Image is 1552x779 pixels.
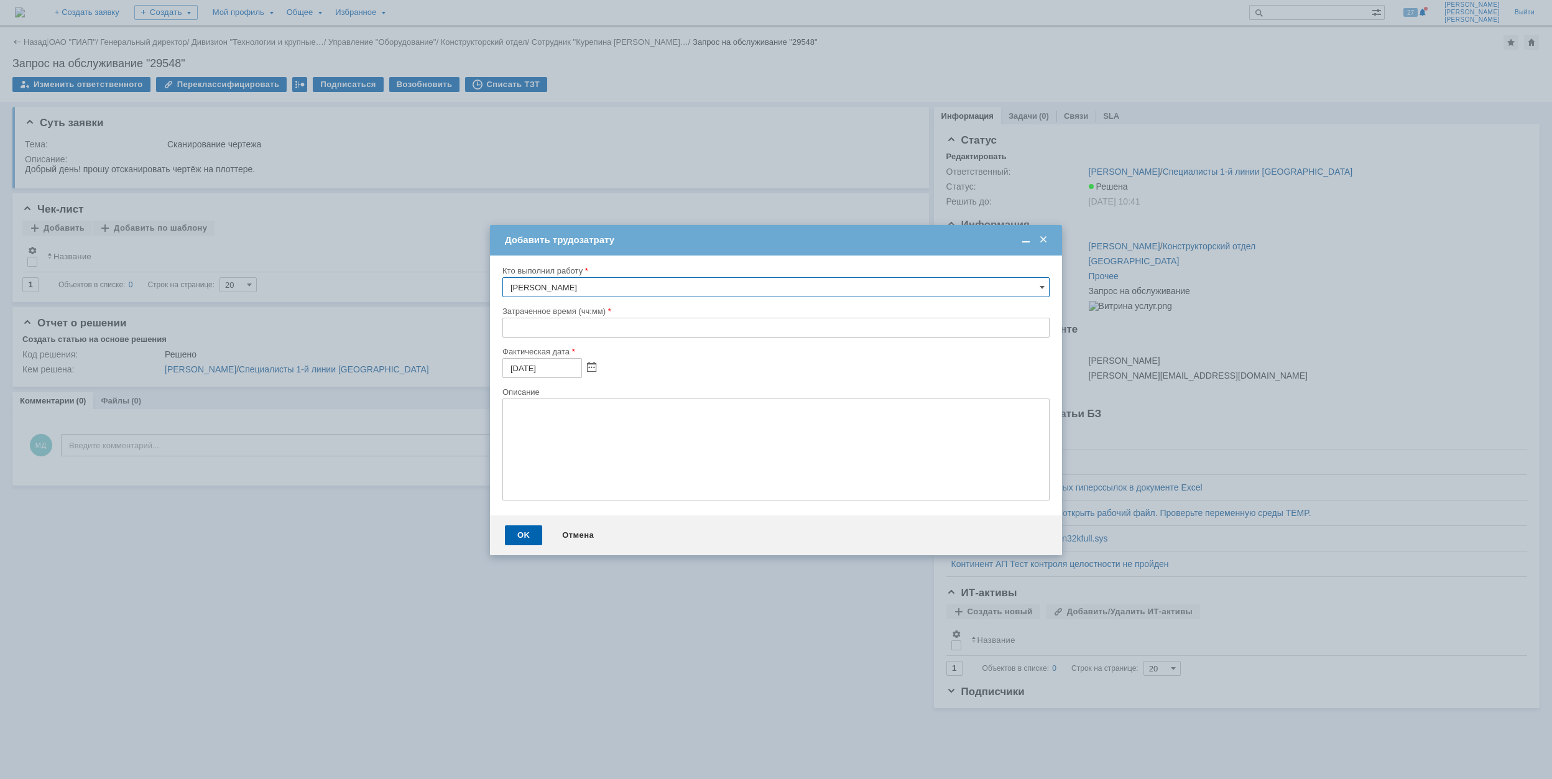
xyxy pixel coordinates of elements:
div: Добавить трудозатрату [505,234,1050,246]
div: Фактическая дата [502,348,1047,356]
div: Затраченное время (чч:мм) [502,307,1047,315]
span: Закрыть [1037,234,1050,246]
div: Описание [502,388,1047,396]
div: Кто выполнил работу [502,267,1047,275]
span: Свернуть (Ctrl + M) [1020,234,1032,246]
